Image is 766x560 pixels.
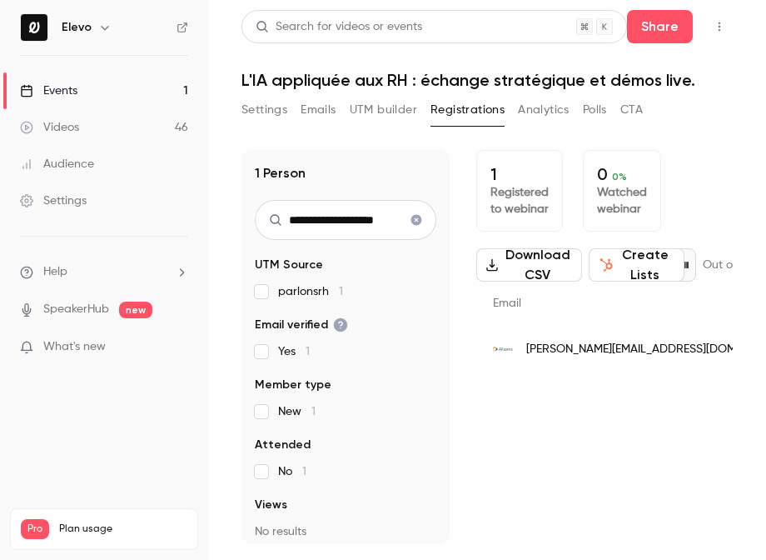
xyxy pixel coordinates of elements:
span: 0 % [612,171,627,182]
div: Search for videos or events [256,18,422,36]
span: Plan usage [59,522,187,536]
button: Settings [241,97,287,123]
button: Polls [583,97,607,123]
button: Create Lists [589,248,684,282]
a: SpeakerHub [43,301,109,318]
span: Member type [255,377,331,393]
p: Registered to webinar [490,184,549,217]
div: Events [20,82,77,99]
span: 1 [302,466,306,477]
p: 0 [597,164,647,184]
span: New [278,403,316,420]
span: Pro [21,519,49,539]
span: Help [43,263,67,281]
button: Share [627,10,693,43]
span: 1 [339,286,343,297]
p: Out of 1 [703,257,744,273]
span: 1 [311,406,316,417]
button: Analytics [518,97,570,123]
span: Attended [255,437,311,453]
p: No results [255,523,436,540]
button: Clear search [403,207,430,233]
h1: 1 Person [255,163,306,183]
img: Elevo [21,14,47,41]
span: UTM Source [255,257,323,273]
span: Email verified [255,317,348,333]
div: Audience [20,156,94,172]
span: What's new [43,338,106,356]
span: 1 [306,346,310,357]
p: 1 [490,164,549,184]
span: parlonsrh [278,283,343,300]
button: CTA [620,97,643,123]
button: Registrations [430,97,505,123]
h1: L'IA appliquée aux RH : échange stratégique et démos live. [241,70,733,90]
li: help-dropdown-opener [20,263,188,281]
div: Videos [20,119,79,136]
h6: Elevo [62,19,92,36]
span: Views [255,497,287,513]
button: Emails [301,97,336,123]
button: Download CSV [476,248,582,282]
button: UTM builder [350,97,417,123]
p: Watched webinar [597,184,647,217]
span: Email [493,297,521,309]
span: No [278,463,306,480]
div: Settings [20,192,87,209]
span: Yes [278,343,310,360]
span: new [119,302,152,318]
iframe: Noticeable Trigger [168,340,188,355]
img: allisens.fr [493,339,513,359]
